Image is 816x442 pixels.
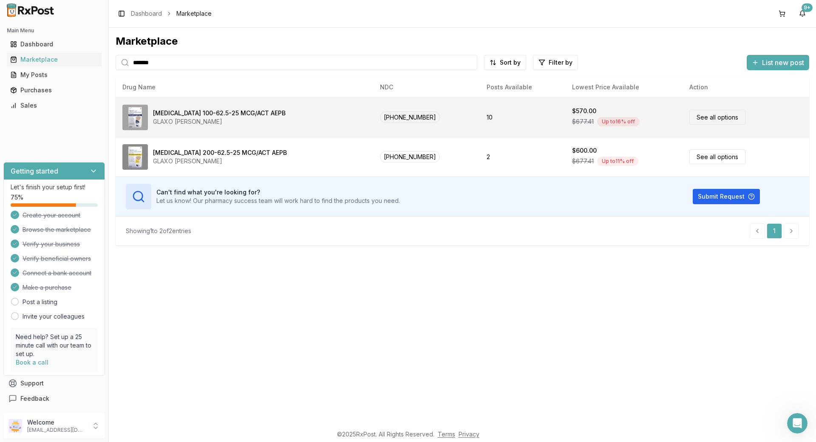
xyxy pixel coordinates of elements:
[7,27,102,34] h2: Main Menu
[27,418,86,427] p: Welcome
[3,53,105,66] button: Marketplace
[597,117,640,126] div: Up to 16 % off
[3,99,105,112] button: Sales
[438,431,455,438] a: Terms
[480,97,565,137] td: 10
[572,107,596,115] div: $570.00
[597,157,638,166] div: Up to 11 % off
[153,117,286,126] div: GLAXO [PERSON_NAME]
[23,211,80,220] span: Create your account
[3,3,58,17] img: RxPost Logo
[153,109,286,117] div: [MEDICAL_DATA] 100-62.5-25 MCG/ACT AEPB
[747,59,809,68] a: List new post
[10,71,98,79] div: My Posts
[126,227,191,235] div: Showing 1 to 2 of 2 entries
[16,359,48,366] a: Book a call
[762,57,804,68] span: List new post
[380,151,440,163] span: [PHONE_NUMBER]
[7,37,102,52] a: Dashboard
[787,413,807,433] iframe: Intercom live chat
[23,240,80,248] span: Verify your business
[116,77,373,97] th: Drug Name
[572,146,597,155] div: $600.00
[484,55,526,70] button: Sort by
[380,111,440,123] span: [PHONE_NUMBER]
[693,189,760,204] button: Submit Request
[796,7,809,20] button: 9+
[572,157,594,165] span: $677.41
[3,376,105,391] button: Support
[10,55,98,64] div: Marketplace
[27,427,86,433] p: [EMAIL_ADDRESS][DOMAIN_NAME]
[533,55,578,70] button: Filter by
[683,77,809,97] th: Action
[689,149,745,164] a: See all options
[7,83,102,98] a: Purchases
[689,110,745,125] a: See all options
[11,183,98,191] p: Let's finish your setup first!
[10,86,98,94] div: Purchases
[500,58,521,67] span: Sort by
[7,67,102,83] a: My Posts
[565,77,683,97] th: Lowest Price Available
[767,223,782,239] a: 1
[116,34,809,48] div: Marketplace
[3,391,105,406] button: Feedback
[802,3,813,12] div: 9+
[131,9,212,18] nav: breadcrumb
[8,419,22,433] img: User avatar
[156,188,400,197] h3: Can't find what you're looking for?
[23,312,85,321] a: Invite your colleagues
[20,394,49,403] span: Feedback
[11,193,23,202] span: 75 %
[11,166,58,176] h3: Getting started
[747,55,809,70] button: List new post
[176,9,212,18] span: Marketplace
[122,144,148,170] img: Trelegy Ellipta 200-62.5-25 MCG/ACT AEPB
[153,157,287,165] div: GLAXO [PERSON_NAME]
[373,77,479,97] th: NDC
[131,9,162,18] a: Dashboard
[459,431,479,438] a: Privacy
[16,333,93,358] p: Need help? Set up a 25 minute call with our team to set up.
[10,40,98,48] div: Dashboard
[3,68,105,82] button: My Posts
[480,137,565,177] td: 2
[572,117,594,126] span: $677.41
[156,197,400,205] p: Let us know! Our pharmacy success team will work hard to find the products you need.
[23,254,91,263] span: Verify beneficial owners
[3,37,105,51] button: Dashboard
[7,52,102,67] a: Marketplace
[7,98,102,113] a: Sales
[153,148,287,157] div: [MEDICAL_DATA] 200-62.5-25 MCG/ACT AEPB
[3,83,105,97] button: Purchases
[23,269,91,277] span: Connect a bank account
[10,101,98,110] div: Sales
[549,58,572,67] span: Filter by
[122,105,148,130] img: Trelegy Ellipta 100-62.5-25 MCG/ACT AEPB
[23,283,71,292] span: Make a purchase
[23,298,57,306] a: Post a listing
[23,225,91,234] span: Browse the marketplace
[480,77,565,97] th: Posts Available
[750,223,799,239] nav: pagination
